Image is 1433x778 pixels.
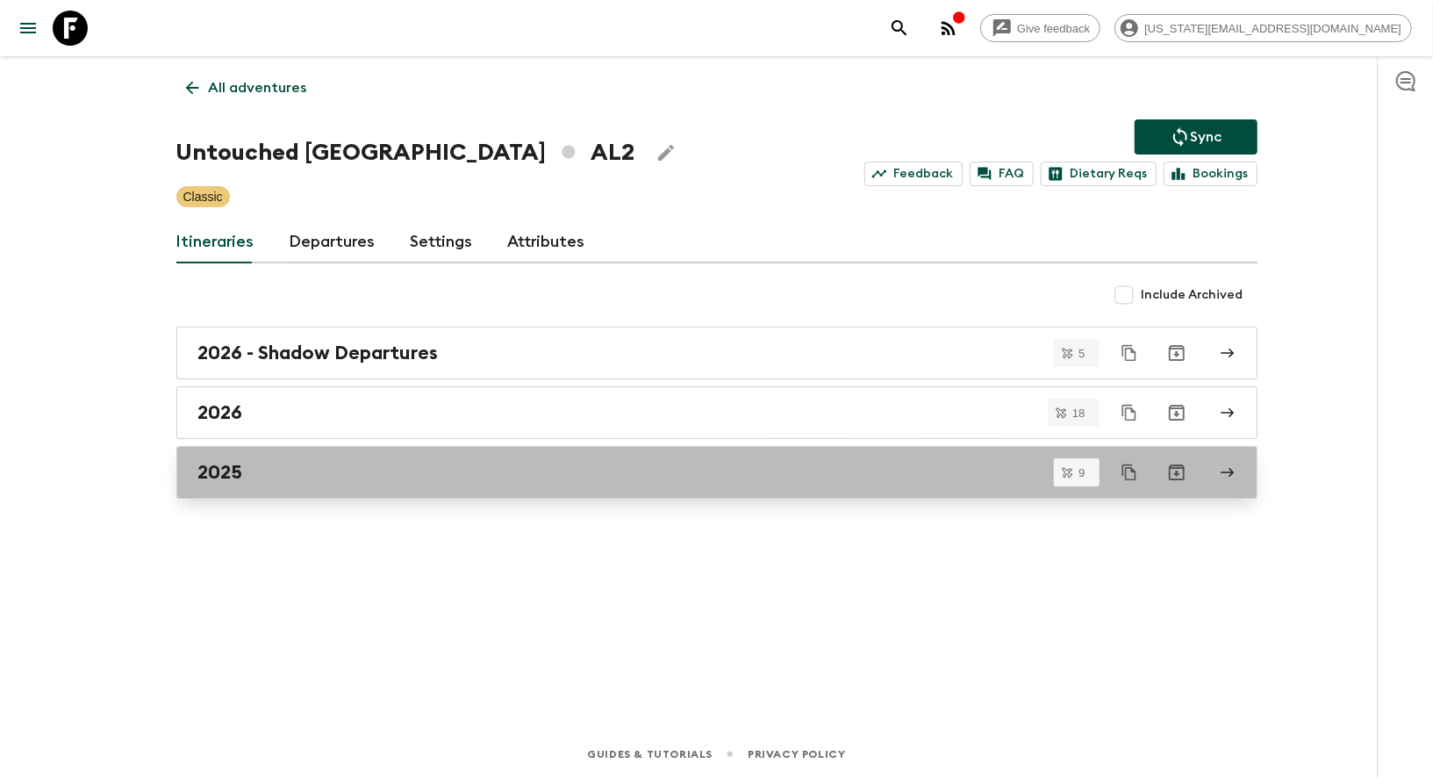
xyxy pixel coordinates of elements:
a: Privacy Policy [748,745,845,764]
button: menu [11,11,46,46]
a: Dietary Reqs [1041,162,1157,186]
button: Edit Adventure Title [648,135,684,170]
a: Departures [290,221,376,263]
div: [US_STATE][EMAIL_ADDRESS][DOMAIN_NAME] [1114,14,1412,42]
a: 2025 [176,446,1257,499]
span: Give feedback [1007,22,1100,35]
button: Duplicate [1114,397,1145,429]
a: Feedback [864,162,963,186]
a: Give feedback [980,14,1100,42]
a: Attributes [508,221,585,263]
button: Archive [1159,455,1194,490]
button: Duplicate [1114,457,1145,488]
p: All adventures [209,77,307,98]
h1: Untouched [GEOGRAPHIC_DATA] AL2 [176,135,634,170]
a: Settings [411,221,473,263]
h2: 2025 [198,461,243,484]
span: [US_STATE][EMAIL_ADDRESS][DOMAIN_NAME] [1135,22,1411,35]
span: 18 [1062,407,1095,419]
button: search adventures [882,11,917,46]
a: 2026 [176,386,1257,439]
button: Sync adventure departures to the booking engine [1135,119,1257,155]
p: Classic [183,188,223,205]
a: 2026 - Shadow Departures [176,327,1257,379]
a: Bookings [1164,162,1257,186]
span: 5 [1068,348,1095,359]
h2: 2026 [198,401,243,424]
button: Duplicate [1114,337,1145,369]
button: Archive [1159,395,1194,430]
span: Include Archived [1142,286,1243,304]
a: All adventures [176,70,317,105]
h2: 2026 - Shadow Departures [198,342,439,364]
a: FAQ [970,162,1034,186]
p: Sync [1191,126,1222,148]
a: Guides & Tutorials [587,745,713,764]
span: 9 [1068,467,1095,479]
button: Archive [1159,335,1194,371]
a: Itineraries [176,221,254,263]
